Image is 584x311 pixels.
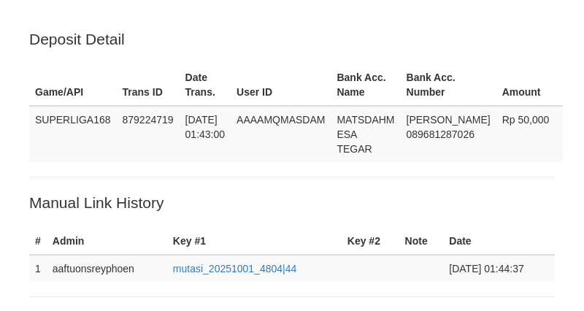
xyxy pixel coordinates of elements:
p: Deposit Detail [29,28,555,50]
p: Manual Link History [29,192,555,213]
td: [DATE] 01:44:37 [443,255,555,282]
th: User ID [231,64,331,106]
th: Bank Acc. Name [331,64,400,106]
td: SUPERLIGA168 [29,106,117,162]
th: Trans ID [117,64,180,106]
th: # [29,228,47,255]
th: Key #1 [167,228,342,255]
th: Key #2 [342,228,399,255]
td: aaftuonsreyphoen [47,255,167,282]
span: Copy 089681287026 to clipboard [407,128,474,140]
span: [PERSON_NAME] [407,114,491,126]
th: Game/API [29,64,117,106]
th: Note [399,228,444,255]
th: Admin [47,228,167,255]
span: Rp 50,000 [502,114,550,126]
th: Bank Acc. Number [401,64,496,106]
th: Date Trans. [180,64,231,106]
th: Amount [496,64,563,106]
span: [DATE] 01:43:00 [185,114,226,140]
td: 879224719 [117,106,180,162]
th: Date [443,228,555,255]
span: MATSDAHM ESA TEGAR [337,114,394,155]
td: 1 [29,255,47,282]
span: AAAAMQMASDAM [237,114,325,126]
a: mutasi_20251001_4804|44 [173,263,296,274]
